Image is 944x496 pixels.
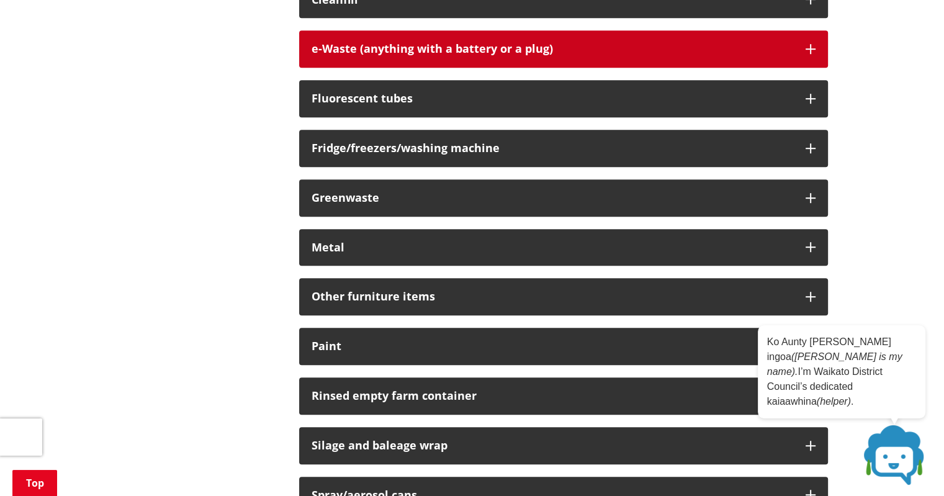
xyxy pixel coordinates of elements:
[299,278,828,315] button: Other furniture items
[12,470,57,496] a: Top
[299,30,828,68] button: e-Waste (anything with a battery or a plug)
[312,390,793,402] div: Rinsed empty farm container
[299,130,828,167] button: Fridge/freezers/washing machine
[312,440,793,452] div: Silage and baleage wrap
[299,80,828,117] button: Fluorescent tubes
[312,92,793,105] div: Fluorescent tubes
[312,43,793,55] div: e-Waste (anything with a battery or a plug)
[767,351,902,377] em: ([PERSON_NAME] is my name).
[312,142,793,155] div: Fridge/freezers/washing machine
[299,328,828,365] button: Paint
[767,335,916,409] p: Ko Aunty [PERSON_NAME] ingoa I’m Waikato District Council’s dedicated kaiaawhina .
[299,229,828,266] button: Metal
[312,340,793,353] div: Paint
[312,291,793,303] div: Other furniture items
[299,427,828,464] button: Silage and baleage wrap
[299,179,828,217] button: Greenwaste
[312,241,793,254] div: Metal
[312,192,793,204] div: Greenwaste
[817,396,851,407] em: (helper)
[299,377,828,415] button: Rinsed empty farm container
